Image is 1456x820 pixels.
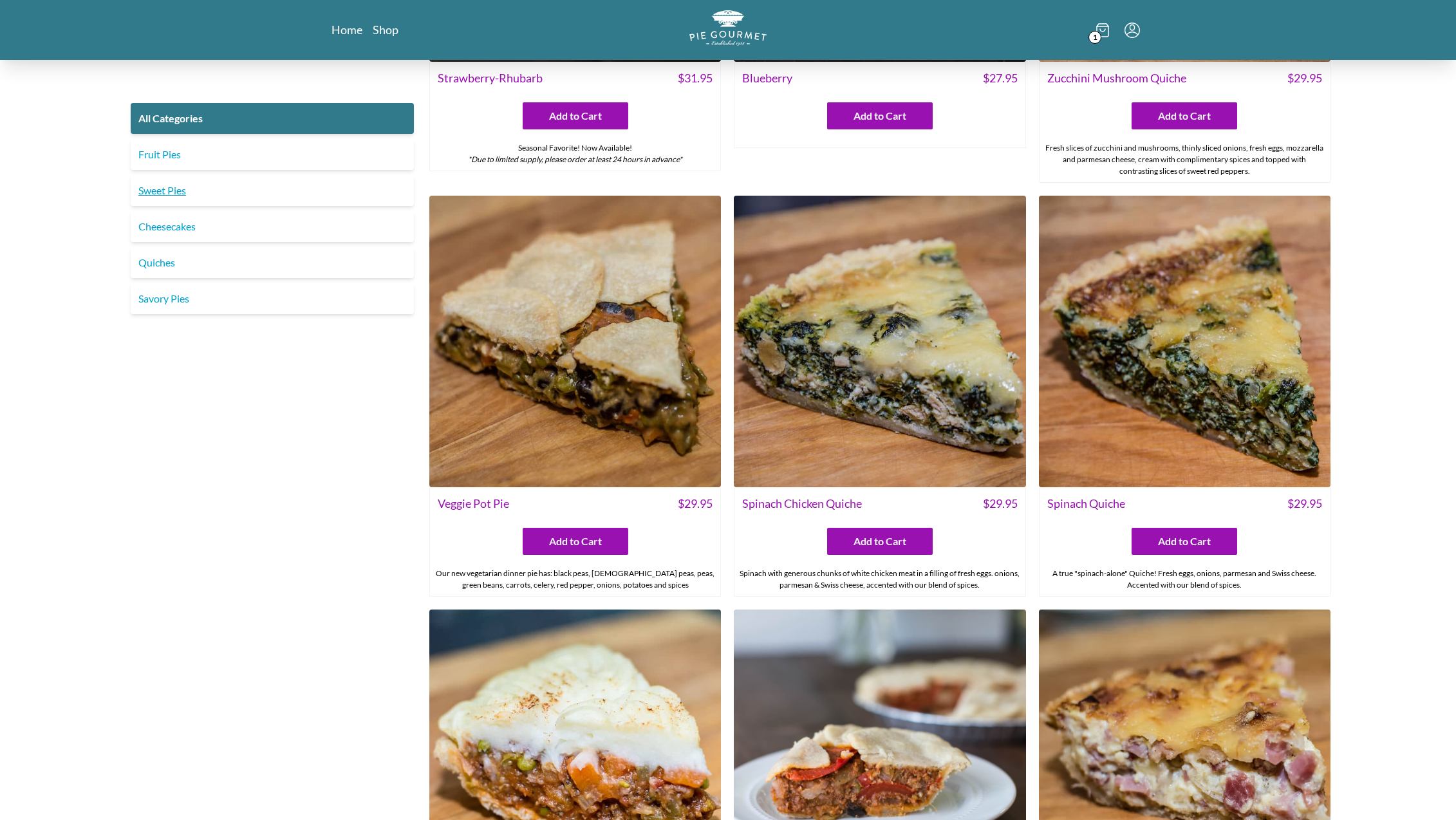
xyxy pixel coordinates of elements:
[523,528,628,555] button: Add to Cart
[131,211,414,242] a: Cheesecakes
[331,22,362,37] a: Home
[1132,528,1237,555] button: Add to Cart
[523,102,628,129] button: Add to Cart
[734,196,1025,487] img: Spinach Chicken Quiche
[983,495,1018,512] span: $ 29.95
[438,70,543,87] span: Strawberry-Rhubarb
[827,102,933,129] button: Add to Cart
[678,495,713,512] span: $ 29.95
[1287,70,1322,87] span: $ 29.95
[689,10,767,46] img: logo
[438,495,509,512] span: Veggie Pot Pie
[468,154,682,164] em: *Due to limited supply, please order at least 24 hours in advance*
[131,103,414,134] a: All Categories
[430,137,720,171] div: Seasonal Favorite! Now Available!
[1125,23,1140,38] button: Menu
[689,10,767,50] a: Logo
[131,139,414,170] a: Fruit Pies
[1132,102,1237,129] button: Add to Cart
[1047,495,1125,512] span: Spinach Quiche
[734,563,1025,596] div: Spinach with generous chunks of white chicken meat in a filling of fresh eggs. onions, parmesan &...
[827,528,933,555] button: Add to Cart
[678,70,713,87] span: $ 31.95
[373,22,398,37] a: Shop
[131,247,414,278] a: Quiches
[1088,31,1101,44] span: 1
[1158,108,1211,124] span: Add to Cart
[742,495,862,512] span: Spinach Chicken Quiche
[549,108,602,124] span: Add to Cart
[429,196,721,487] img: Veggie Pot Pie
[1040,137,1330,182] div: Fresh slices of zucchini and mushrooms, thinly sliced onions, fresh eggs, mozzarella and parmesan...
[1158,534,1211,549] span: Add to Cart
[430,563,720,596] div: Our new vegetarian dinner pie has: black peas, [DEMOGRAPHIC_DATA] peas, peas, green beans, carrot...
[1039,196,1330,487] img: Spinach Quiche
[983,70,1018,87] span: $ 27.95
[1287,495,1322,512] span: $ 29.95
[131,283,414,314] a: Savory Pies
[549,534,602,549] span: Add to Cart
[1047,70,1186,87] span: Zucchini Mushroom Quiche
[854,108,906,124] span: Add to Cart
[131,175,414,206] a: Sweet Pies
[742,70,792,87] span: Blueberry
[1040,563,1330,596] div: A true "spinach-alone" Quiche! Fresh eggs, onions, parmesan and Swiss cheese. Accented with our b...
[854,534,906,549] span: Add to Cart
